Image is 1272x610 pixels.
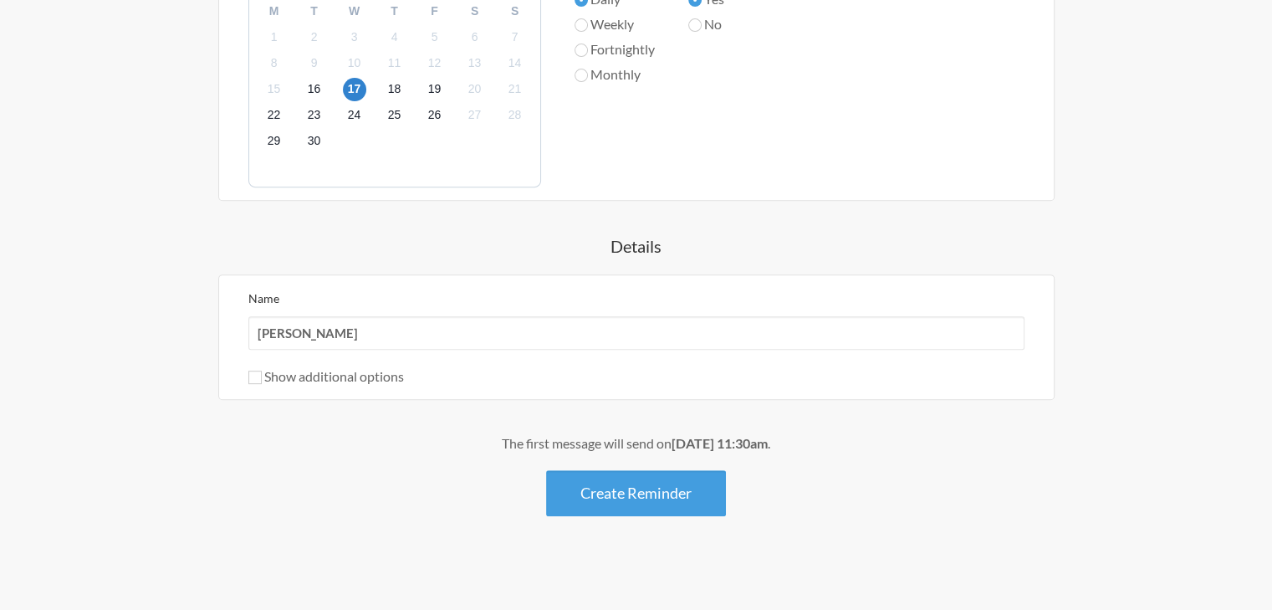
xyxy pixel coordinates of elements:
span: Wednesday 8 October 2025 [263,51,286,74]
span: Friday 3 October 2025 [343,25,366,49]
input: Monthly [575,69,588,82]
h4: Details [151,234,1121,258]
label: Weekly [575,14,655,34]
span: Monday 27 October 2025 [463,104,487,127]
span: Thursday 16 October 2025 [303,78,326,101]
div: The first message will send on . [151,433,1121,454]
span: Friday 10 October 2025 [343,51,366,74]
span: Sunday 26 October 2025 [423,104,447,127]
label: Fortnightly [575,39,655,59]
span: Monday 20 October 2025 [463,78,487,101]
span: Wednesday 15 October 2025 [263,78,286,101]
span: Saturday 25 October 2025 [383,104,406,127]
span: Wednesday 29 October 2025 [263,130,286,153]
span: Friday 17 October 2025 [343,78,366,101]
label: No [688,14,778,34]
input: We suggest a 2 to 4 word name [248,316,1024,350]
input: No [688,18,702,32]
button: Create Reminder [546,470,726,516]
span: Tuesday 14 October 2025 [503,51,527,74]
span: Sunday 12 October 2025 [423,51,447,74]
span: Sunday 19 October 2025 [423,78,447,101]
span: Friday 24 October 2025 [343,104,366,127]
span: Thursday 30 October 2025 [303,130,326,153]
strong: [DATE] 11:30am [672,435,768,451]
span: Wednesday 22 October 2025 [263,104,286,127]
span: Monday 6 October 2025 [463,25,487,49]
span: Saturday 4 October 2025 [383,25,406,49]
span: Thursday 23 October 2025 [303,104,326,127]
span: Sunday 5 October 2025 [423,25,447,49]
input: Show additional options [248,371,262,384]
input: Fortnightly [575,44,588,57]
span: Thursday 9 October 2025 [303,51,326,74]
span: Monday 13 October 2025 [463,51,487,74]
span: Wednesday 1 October 2025 [263,25,286,49]
span: Saturday 11 October 2025 [383,51,406,74]
label: Monthly [575,64,655,85]
span: Thursday 2 October 2025 [303,25,326,49]
span: Tuesday 21 October 2025 [503,78,527,101]
label: Show additional options [248,368,404,384]
span: Tuesday 28 October 2025 [503,104,527,127]
span: Tuesday 7 October 2025 [503,25,527,49]
input: Weekly [575,18,588,32]
label: Name [248,291,279,305]
span: Saturday 18 October 2025 [383,78,406,101]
